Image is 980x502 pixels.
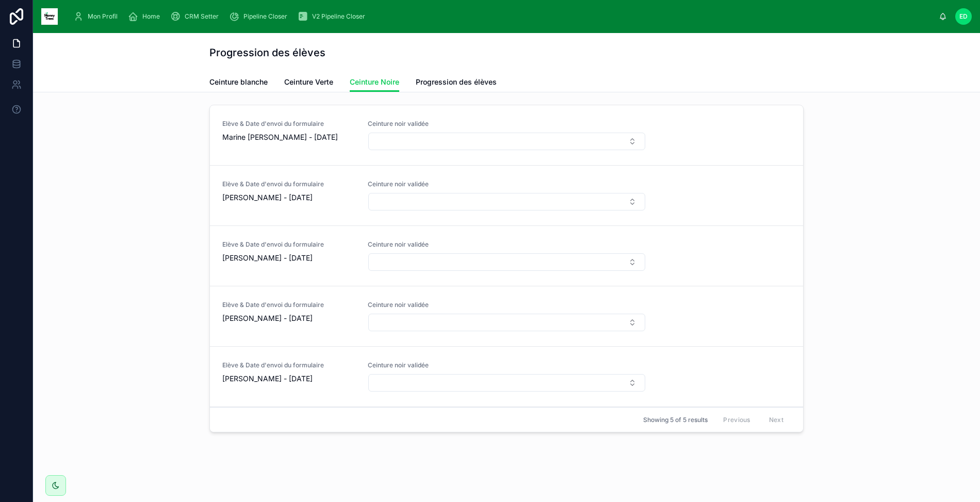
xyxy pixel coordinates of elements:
[643,416,708,424] span: Showing 5 of 5 results
[222,253,355,263] span: [PERSON_NAME] - [DATE]
[368,314,645,331] button: Select Button
[368,193,645,210] button: Select Button
[222,192,355,203] span: [PERSON_NAME] - [DATE]
[222,361,355,369] span: Elève & Date d'envoi du formulaire
[295,7,372,26] a: V2 Pipeline Closer
[222,132,355,142] span: Marine [PERSON_NAME] - [DATE]
[185,12,219,21] span: CRM Setter
[222,120,355,128] span: Elève & Date d'envoi du formulaire
[41,8,58,25] img: App logo
[368,180,646,188] span: Ceinture noir validée
[416,73,497,93] a: Progression des élèves
[368,374,645,392] button: Select Button
[350,73,399,92] a: Ceinture Noire
[222,313,355,323] span: [PERSON_NAME] - [DATE]
[142,12,160,21] span: Home
[222,180,355,188] span: Elève & Date d'envoi du formulaire
[368,301,646,309] span: Ceinture noir validée
[167,7,226,26] a: CRM Setter
[222,240,355,249] span: Elève & Date d'envoi du formulaire
[209,45,325,60] h1: Progression des élèves
[284,77,333,87] span: Ceinture Verte
[368,240,646,249] span: Ceinture noir validée
[368,133,645,150] button: Select Button
[368,361,646,369] span: Ceinture noir validée
[368,253,645,271] button: Select Button
[222,301,355,309] span: Elève & Date d'envoi du formulaire
[222,374,355,384] span: [PERSON_NAME] - [DATE]
[70,7,125,26] a: Mon Profil
[226,7,295,26] a: Pipeline Closer
[66,5,939,28] div: scrollable content
[209,73,268,93] a: Ceinture blanche
[416,77,497,87] span: Progression des élèves
[284,73,333,93] a: Ceinture Verte
[959,12,968,21] span: ED
[312,12,365,21] span: V2 Pipeline Closer
[88,12,118,21] span: Mon Profil
[125,7,167,26] a: Home
[243,12,287,21] span: Pipeline Closer
[209,77,268,87] span: Ceinture blanche
[350,77,399,87] span: Ceinture Noire
[368,120,646,128] span: Ceinture noir validée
